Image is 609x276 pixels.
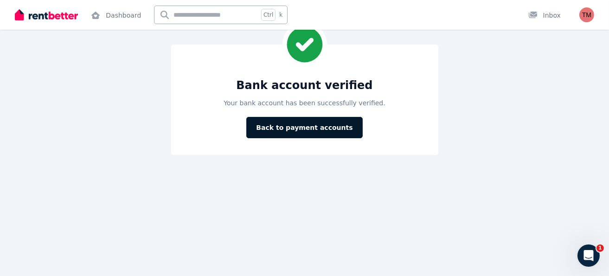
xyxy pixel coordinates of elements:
img: Tom Mitchell-Taverner [579,7,594,22]
span: 1 [596,244,604,252]
p: Your bank account has been successfully verified. [224,98,385,108]
h3: Bank account verified [236,78,372,93]
div: Inbox [528,11,561,20]
span: Ctrl [261,9,276,21]
iframe: Intercom live chat [577,244,600,267]
img: RentBetter [15,8,78,22]
span: k [279,11,282,19]
button: Back to payment accounts [246,117,362,138]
